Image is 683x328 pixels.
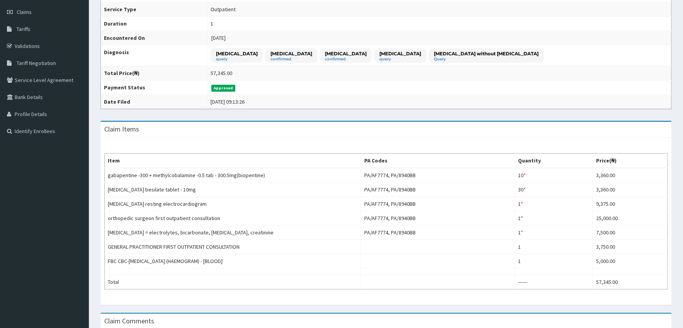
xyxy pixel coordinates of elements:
td: gabapentine -300 + methylcobalamine -0.5 tab - 300.5mg(biopentine) [105,168,361,183]
td: PA/AF7774, PA/8940BB [361,211,515,226]
td: 30 [515,183,593,197]
td: PA/AF7774, PA/8940BB [361,197,515,211]
div: 57,345.00 [211,69,232,77]
small: query [216,57,258,61]
td: 9,375.00 [593,197,668,211]
th: Date Filed [101,95,207,109]
small: confirmed [325,57,367,61]
th: Diagnosis [101,45,207,66]
td: [MEDICAL_DATA] resting electrocardiogram [105,197,361,211]
th: PA Codes [361,154,515,168]
th: Price(₦) [593,154,668,168]
span: Tariffs [17,26,31,32]
small: Query [434,57,539,61]
p: [MEDICAL_DATA] [270,50,312,57]
span: Claims [17,9,32,15]
td: 1 [515,240,593,254]
td: GENERAL PRACTITIONER FIRST OUTPATIENT CONSULTATION [105,240,361,254]
td: orthopedic surgeon first outpatient consultation [105,211,361,226]
p: [MEDICAL_DATA] [216,50,258,57]
td: [MEDICAL_DATA] = electrolytes, bicarbonate, [MEDICAL_DATA], creatinine [105,226,361,240]
td: 3,360.00 [593,168,668,183]
td: 1 [515,254,593,268]
div: Outpatient [211,5,236,13]
td: [MEDICAL_DATA] besilate tablet - 10mg [105,183,361,197]
td: PA/AF7774, PA/8940BB [361,168,515,183]
td: 57,345.00 [593,275,668,289]
div: [DATE] 09:13:26 [211,98,245,106]
td: 3,360.00 [593,183,668,197]
td: 25,000.00 [593,211,668,226]
th: Encountered On [101,31,207,45]
th: Total Price(₦) [101,66,207,80]
th: Quantity [515,154,593,168]
td: 1 [515,226,593,240]
span: Approved [211,85,236,92]
td: ------ [515,275,593,289]
td: PA/AF7774, PA/8940BB [361,183,515,197]
p: [MEDICAL_DATA] without [MEDICAL_DATA] [434,50,539,57]
span: Tariff Negotiation [17,60,56,67]
td: FBC CBC-[MEDICAL_DATA] (HAEMOGRAM) - [BLOOD] [105,254,361,268]
td: 5,000.00 [593,254,668,268]
div: 1 [211,20,213,27]
h3: Claim Items [104,126,139,133]
td: PA/AF7774, PA/8940BB [361,226,515,240]
td: 1 [515,197,593,211]
td: Total [105,275,361,289]
td: 10 [515,168,593,183]
p: [MEDICAL_DATA] [379,50,421,57]
td: 1 [515,211,593,226]
span: [DATE] [211,34,226,41]
h3: Claim Comments [104,318,154,325]
th: Item [105,154,361,168]
th: Service Type [101,2,207,17]
td: 3,750.00 [593,240,668,254]
p: [MEDICAL_DATA] [325,50,367,57]
small: confirmed [270,57,312,61]
th: Payment Status [101,80,207,95]
th: Duration [101,17,207,31]
td: 7,500.00 [593,226,668,240]
small: query [379,57,421,61]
